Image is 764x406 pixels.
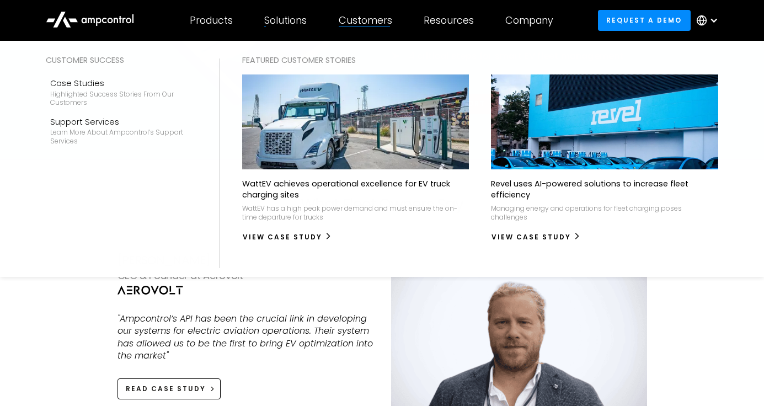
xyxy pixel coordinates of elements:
[190,14,233,26] div: Products
[46,111,197,150] a: Support ServicesLearn more about Ampcontrol’s support services
[505,14,553,26] div: Company
[242,204,469,221] p: WattEV has a high peak power demand and must ensure the on-time departure for trucks
[491,178,718,200] p: Revel uses AI-powered solutions to increase fleet efficiency
[242,228,332,246] a: View Case Study
[242,178,469,200] p: WattEV achieves operational excellence for EV truck charging sites
[50,128,193,145] div: Learn more about Ampcontrol’s support services
[491,204,718,221] p: Managing energy and operations for fleet charging poses challenges
[242,54,718,66] div: Featured Customer Stories
[243,232,322,242] div: View Case Study
[339,14,392,26] div: Customers
[50,90,193,107] div: Highlighted success stories From Our Customers
[126,384,206,393] span: Read case study
[50,116,193,128] div: Support Services
[491,228,581,246] a: View Case Study
[50,77,193,89] div: Case Studies
[424,14,474,26] div: Resources
[46,54,197,66] div: Customer success
[46,73,197,111] a: Case StudiesHighlighted success stories From Our Customers
[491,232,571,242] div: View Case Study
[117,313,373,362] p: "Ampcontrol’s API has been the crucial link in developing our systems for electric aviation opera...
[264,14,307,26] div: Solutions
[117,378,221,399] a: Read case study
[598,10,691,30] a: Request a demo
